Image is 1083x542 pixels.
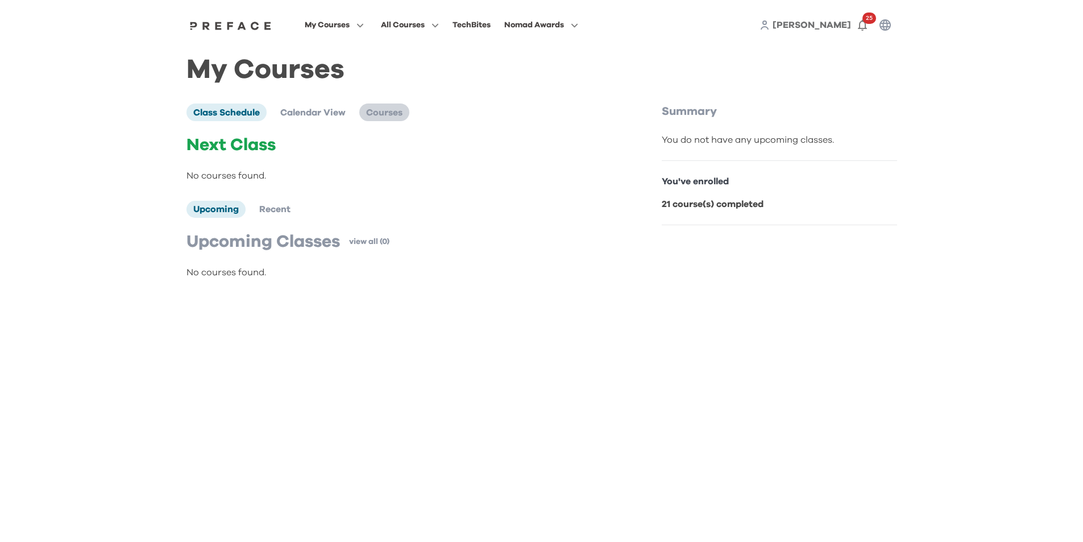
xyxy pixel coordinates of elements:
span: [PERSON_NAME] [773,20,851,30]
a: Preface Logo [187,20,275,30]
div: TechBites [453,18,491,32]
button: 25 [851,14,874,36]
p: No courses found. [186,266,614,279]
span: 25 [862,13,876,24]
span: Class Schedule [193,108,260,117]
button: My Courses [301,18,367,32]
span: All Courses [381,18,425,32]
b: 21 course(s) completed [662,200,764,209]
p: Summary [662,104,897,119]
p: You've enrolled [662,175,897,188]
img: Preface Logo [187,21,275,30]
p: Upcoming Classes [186,231,340,252]
h1: My Courses [186,64,897,76]
span: My Courses [305,18,350,32]
span: Upcoming [193,205,239,214]
button: All Courses [377,18,442,32]
span: Nomad Awards [504,18,564,32]
p: Next Class [186,135,614,155]
button: Nomad Awards [501,18,582,32]
a: [PERSON_NAME] [773,18,851,32]
p: No courses found. [186,169,614,183]
a: view all (0) [349,236,389,247]
span: Recent [259,205,291,214]
div: You do not have any upcoming classes. [662,133,897,147]
span: Calendar View [280,108,346,117]
span: Courses [366,108,403,117]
